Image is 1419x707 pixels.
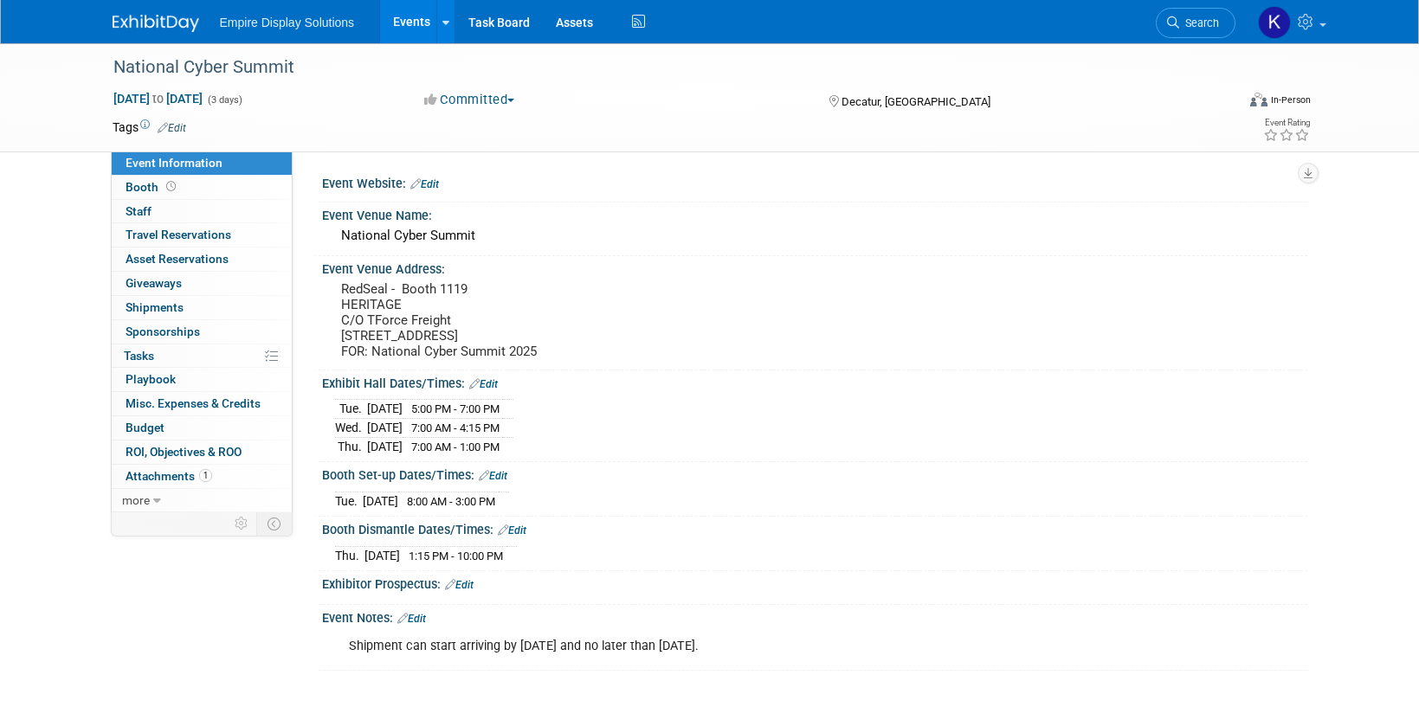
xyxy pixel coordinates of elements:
[126,325,200,338] span: Sponsorships
[126,180,179,194] span: Booth
[112,247,292,271] a: Asset Reservations
[107,52,1209,83] div: National Cyber Summit
[498,524,526,537] a: Edit
[220,16,355,29] span: Empire Display Solutions
[112,296,292,319] a: Shipments
[126,252,229,266] span: Asset Reservations
[1263,119,1310,127] div: Event Rating
[341,281,713,359] pre: RedSeal - Booth 1119 HERITAGE C/O TForce Freight [STREET_ADDRESS] FOR: National Cyber Summit 2025
[112,440,292,464] a: ROI, Objectives & ROO
[322,256,1307,278] div: Event Venue Address:
[322,605,1307,627] div: Event Notes:
[397,613,426,625] a: Edit
[150,92,166,106] span: to
[363,492,398,510] td: [DATE]
[335,492,363,510] td: Tue.
[842,95,990,108] span: Decatur, [GEOGRAPHIC_DATA]
[126,445,242,459] span: ROI, Objectives & ROO
[322,202,1307,224] div: Event Venue Name:
[367,419,403,438] td: [DATE]
[322,170,1307,193] div: Event Website:
[367,437,403,455] td: [DATE]
[112,392,292,415] a: Misc. Expenses & Credits
[322,517,1307,539] div: Booth Dismantle Dates/Times:
[126,469,212,483] span: Attachments
[1179,16,1219,29] span: Search
[335,419,367,438] td: Wed.
[337,629,1117,664] div: Shipment can start arriving by [DATE] and no later than [DATE].
[410,178,439,190] a: Edit
[124,349,154,363] span: Tasks
[1258,6,1291,39] img: Katelyn Hurlock
[112,151,292,175] a: Event Information
[418,91,521,109] button: Committed
[126,204,152,218] span: Staff
[112,272,292,295] a: Giveaways
[364,546,400,564] td: [DATE]
[335,437,367,455] td: Thu.
[112,320,292,344] a: Sponsorships
[126,300,184,314] span: Shipments
[227,512,257,535] td: Personalize Event Tab Strip
[112,223,292,247] a: Travel Reservations
[112,344,292,368] a: Tasks
[479,470,507,482] a: Edit
[126,276,182,290] span: Giveaways
[335,546,364,564] td: Thu.
[322,462,1307,485] div: Booth Set-up Dates/Times:
[1133,90,1312,116] div: Event Format
[126,372,176,386] span: Playbook
[113,119,186,136] td: Tags
[335,400,367,419] td: Tue.
[411,402,500,415] span: 5:00 PM - 7:00 PM
[126,421,164,434] span: Budget
[445,579,474,591] a: Edit
[411,440,500,453] span: 7:00 AM - 1:00 PM
[335,222,1294,249] div: National Cyber Summit
[322,370,1307,393] div: Exhibit Hall Dates/Times:
[112,368,292,391] a: Playbook
[112,176,292,199] a: Booth
[199,469,212,482] span: 1
[1156,8,1235,38] a: Search
[113,15,199,32] img: ExhibitDay
[112,489,292,512] a: more
[112,416,292,440] a: Budget
[163,180,179,193] span: Booth not reserved yet
[409,550,503,562] span: 1:15 PM - 10:00 PM
[126,396,261,410] span: Misc. Expenses & Credits
[1270,93,1311,106] div: In-Person
[122,493,150,507] span: more
[113,91,203,106] span: [DATE] [DATE]
[112,465,292,488] a: Attachments1
[367,400,403,419] td: [DATE]
[469,378,498,390] a: Edit
[407,495,495,508] span: 8:00 AM - 3:00 PM
[112,200,292,223] a: Staff
[206,94,242,106] span: (3 days)
[322,571,1307,594] div: Exhibitor Prospectus:
[158,122,186,134] a: Edit
[256,512,292,535] td: Toggle Event Tabs
[126,228,231,241] span: Travel Reservations
[126,156,223,170] span: Event Information
[1250,93,1267,106] img: Format-Inperson.png
[411,421,500,434] span: 7:00 AM - 4:15 PM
